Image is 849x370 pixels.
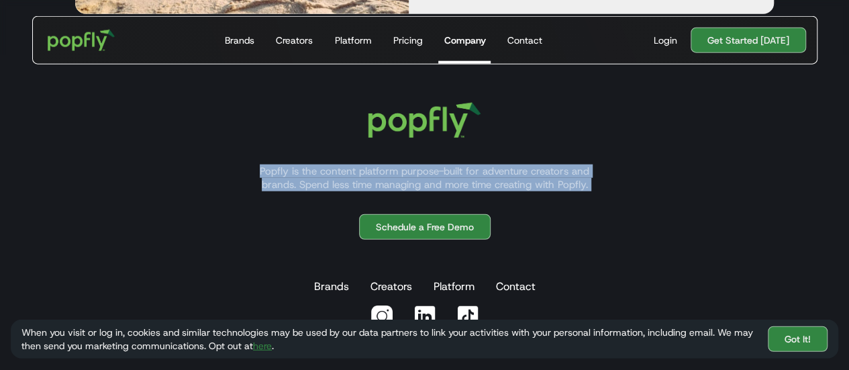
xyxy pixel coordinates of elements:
a: Creators [270,17,318,64]
a: Schedule a Free Demo [359,214,491,240]
a: Brands [219,17,260,64]
a: Pricing [387,17,428,64]
a: home [38,20,125,60]
div: Creators [276,34,313,47]
div: Company [444,34,485,47]
div: Platform [334,34,371,47]
a: Login [648,34,683,47]
div: Contact [507,34,542,47]
a: Got It! [768,326,828,352]
div: When you visit or log in, cookies and similar technologies may be used by our data partners to li... [21,326,757,353]
p: Popfly is the content platform purpose-built for adventure creators and brands. Spend less time m... [244,165,606,191]
a: Company [438,17,491,64]
a: Brands [311,273,352,300]
a: Get Started [DATE] [691,28,806,53]
a: Platform [431,273,477,300]
a: Platform [329,17,377,64]
div: Brands [225,34,254,47]
a: Contact [493,273,538,300]
a: here [253,340,272,352]
a: Contact [501,17,547,64]
div: Pricing [393,34,422,47]
div: Login [654,34,677,47]
a: Creators [368,273,415,300]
